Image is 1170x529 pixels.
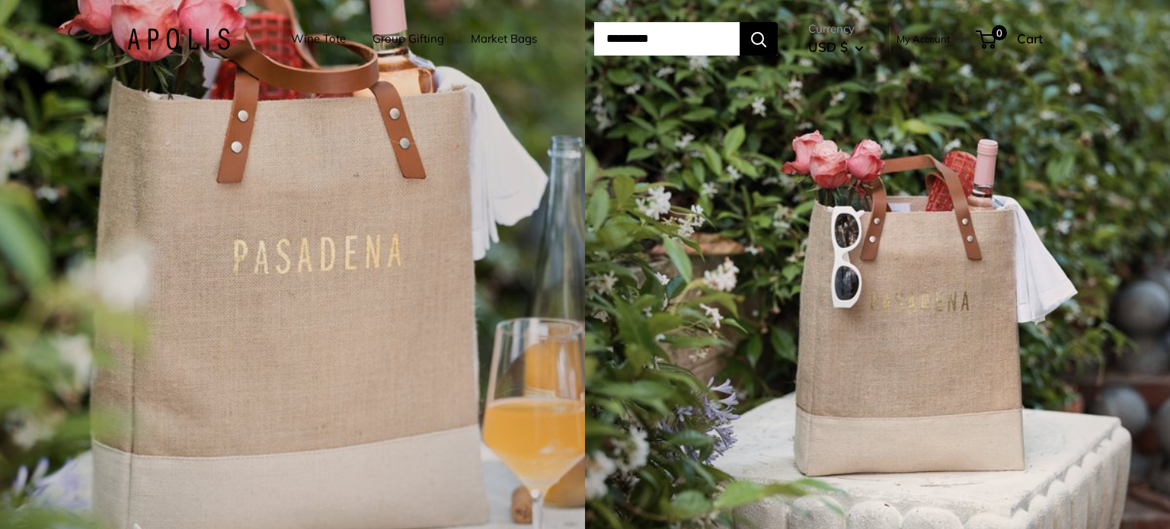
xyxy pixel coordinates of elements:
a: Market Bags [471,28,537,49]
span: USD $ [808,39,848,55]
input: Search... [594,22,740,56]
span: 0 [992,25,1007,40]
span: Currency [808,18,864,40]
button: Search [740,22,778,56]
a: 0 Cart [977,27,1043,51]
a: My Account [897,30,951,48]
span: Cart [1017,30,1043,46]
button: USD $ [808,35,864,59]
img: Apolis [127,28,230,50]
a: Wine Tote [291,28,346,49]
a: Group Gifting [372,28,444,49]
